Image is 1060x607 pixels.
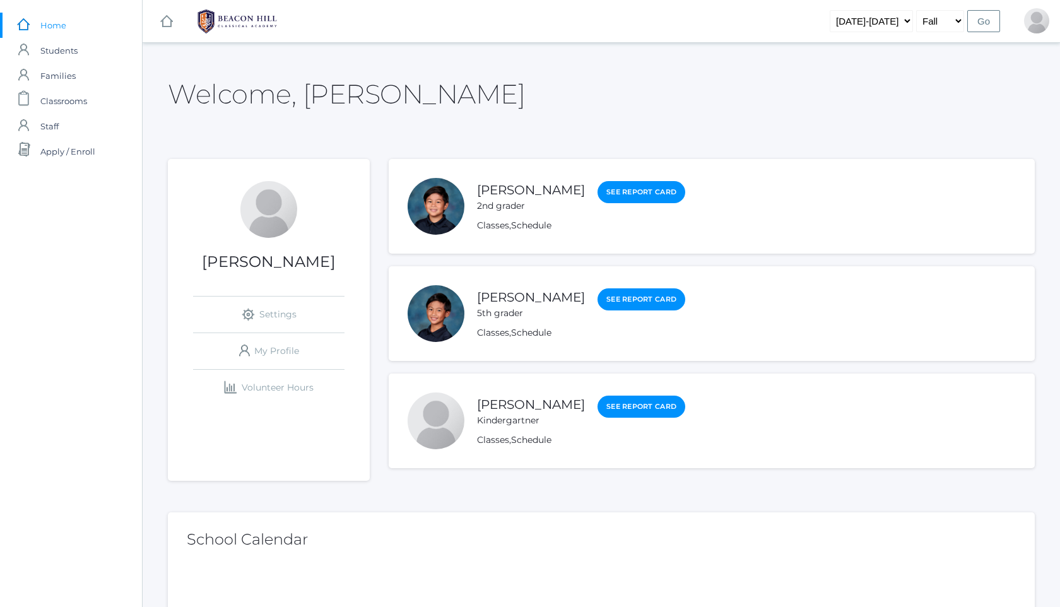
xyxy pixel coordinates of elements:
[477,219,685,232] div: ,
[40,38,78,63] span: Students
[598,181,685,203] a: See Report Card
[511,434,551,445] a: Schedule
[40,114,59,139] span: Staff
[477,307,585,320] div: 5th grader
[967,10,1000,32] input: Go
[193,370,344,406] a: Volunteer Hours
[477,290,585,305] a: [PERSON_NAME]
[511,220,551,231] a: Schedule
[598,396,685,418] a: See Report Card
[511,327,551,338] a: Schedule
[193,333,344,369] a: My Profile
[477,397,585,412] a: [PERSON_NAME]
[190,6,285,37] img: 1_BHCALogos-05.png
[40,13,66,38] span: Home
[477,326,685,339] div: ,
[477,199,585,213] div: 2nd grader
[408,285,464,342] div: Matteo Soratorio
[168,254,370,270] h1: [PERSON_NAME]
[40,63,76,88] span: Families
[40,139,95,164] span: Apply / Enroll
[477,414,585,427] div: Kindergartner
[187,531,1016,548] h2: School Calendar
[477,434,509,445] a: Classes
[477,220,509,231] a: Classes
[477,433,685,447] div: ,
[240,181,297,238] div: Lew Soratorio
[193,297,344,333] a: Settings
[40,88,87,114] span: Classrooms
[168,80,525,109] h2: Welcome, [PERSON_NAME]
[477,327,509,338] a: Classes
[408,392,464,449] div: Kailo Soratorio
[1024,8,1049,33] div: Lew Soratorio
[408,178,464,235] div: Nico Soratorio
[477,182,585,197] a: [PERSON_NAME]
[598,288,685,310] a: See Report Card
